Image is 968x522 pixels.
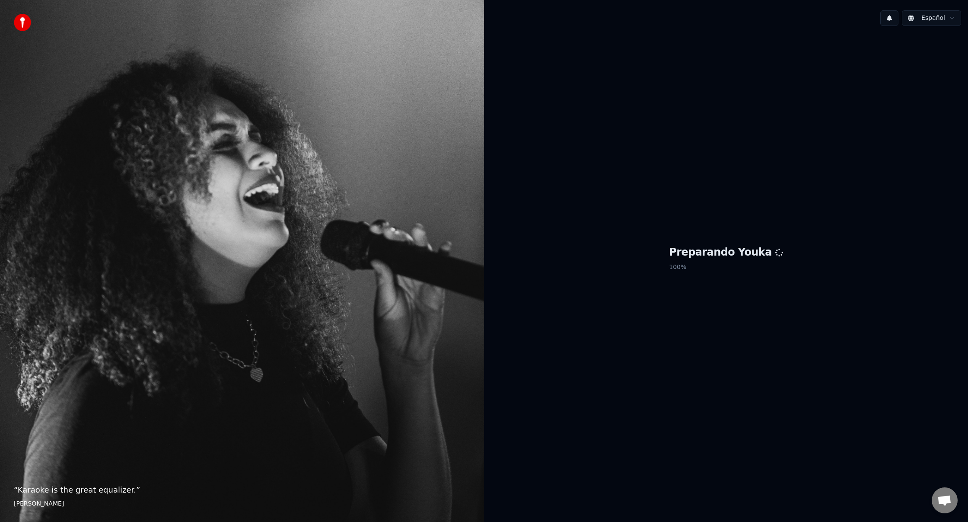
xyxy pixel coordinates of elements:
img: youka [14,14,31,31]
div: Chat abierto [932,487,958,513]
p: “ Karaoke is the great equalizer. ” [14,484,470,496]
h1: Preparando Youka [669,246,783,259]
footer: [PERSON_NAME] [14,500,470,508]
p: 100 % [669,259,783,275]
